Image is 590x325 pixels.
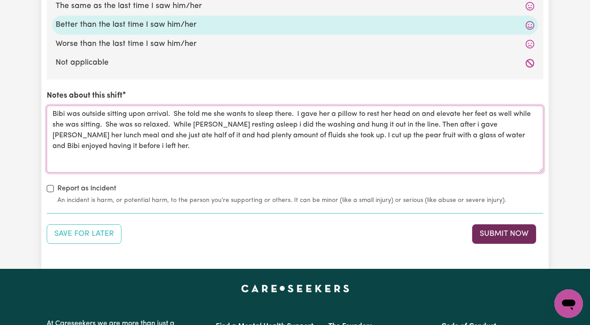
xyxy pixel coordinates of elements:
label: The same as the last time I saw him/her [56,0,534,12]
textarea: Bibi was outside sitting upon arrival. She told me she wants to sleep there. I gave her a pillow ... [47,106,543,173]
label: Not applicable [56,57,534,69]
button: Submit your job report [472,224,536,244]
a: Careseekers home page [241,285,349,292]
label: Better than the last time I saw him/her [56,19,534,31]
label: Notes about this shift [47,90,122,102]
label: Worse than the last time I saw him/her [56,38,534,50]
label: Report as Incident [57,183,116,194]
small: An incident is harm, or potential harm, to the person you're supporting or others. It can be mino... [57,196,543,205]
iframe: Button to launch messaging window [554,289,583,318]
button: Save your job report [47,224,121,244]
